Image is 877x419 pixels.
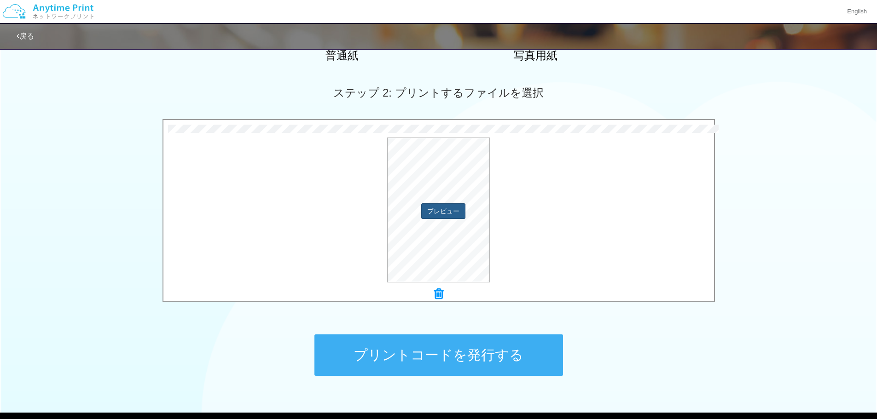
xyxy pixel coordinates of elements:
button: プレビュー [421,203,465,219]
h2: 写真用紙 [455,50,616,62]
span: ステップ 2: プリントするファイルを選択 [333,86,543,99]
button: プリントコードを発行する [314,334,563,376]
h2: 普通紙 [261,50,423,62]
a: 戻る [17,32,34,40]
